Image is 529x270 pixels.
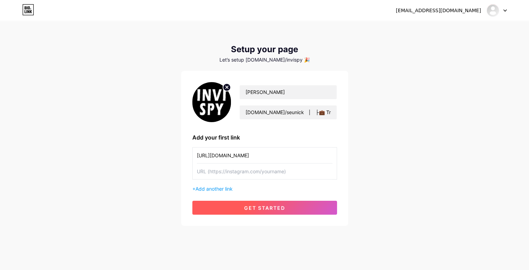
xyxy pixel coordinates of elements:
input: Your name [240,85,336,99]
input: Link name (My Instagram) [197,148,332,163]
input: bio [240,105,336,119]
div: Let’s setup [DOMAIN_NAME]/invispy 🎉 [181,57,348,63]
span: Add another link [195,186,233,192]
img: invispy [486,4,499,17]
button: get started [192,201,337,215]
span: get started [244,205,285,211]
input: URL (https://instagram.com/yourname) [197,164,332,179]
img: profile pic [192,82,231,122]
div: [EMAIL_ADDRESS][DOMAIN_NAME] [396,7,481,14]
div: Setup your page [181,45,348,54]
div: Add your first link [192,133,337,142]
div: + [192,185,337,192]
